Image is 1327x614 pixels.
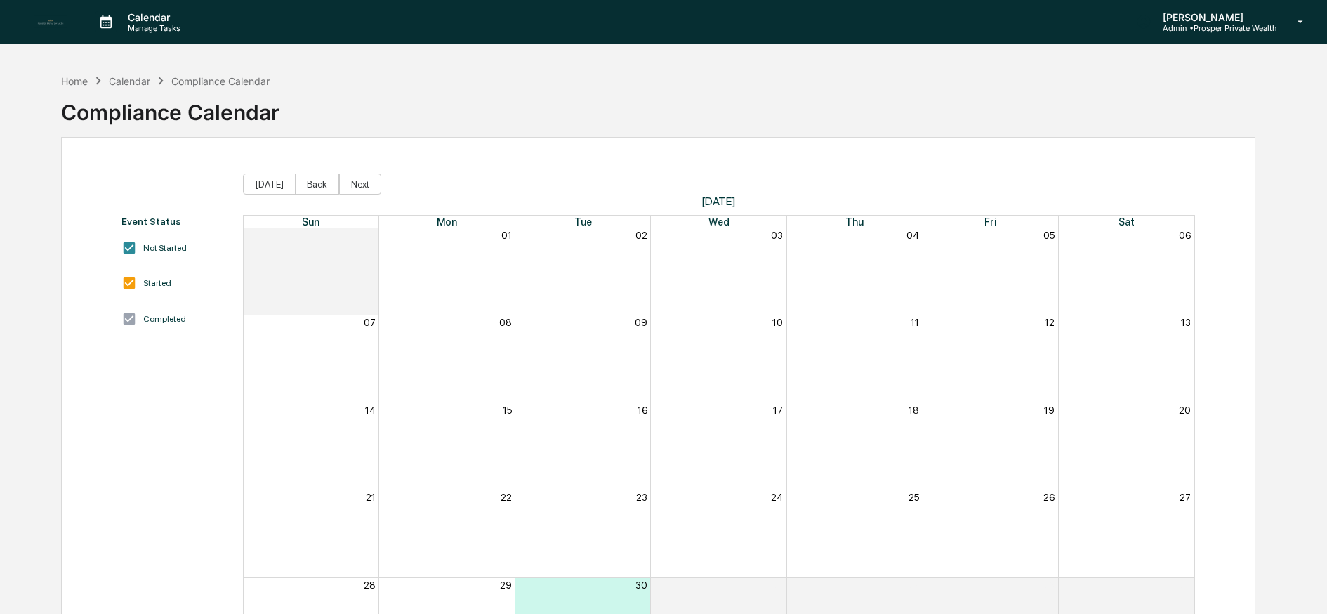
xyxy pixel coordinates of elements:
[143,278,171,288] div: Started
[1043,580,1055,591] button: 03
[1044,405,1055,416] button: 19
[1178,580,1191,591] button: 04
[635,230,647,241] button: 02
[1043,230,1055,241] button: 05
[984,216,996,228] span: Fri
[364,580,376,591] button: 28
[906,230,919,241] button: 04
[771,230,783,241] button: 03
[708,216,729,228] span: Wed
[365,405,376,416] button: 14
[574,216,592,228] span: Tue
[635,317,647,328] button: 09
[1043,492,1055,503] button: 26
[243,195,1195,208] span: [DATE]
[121,216,229,227] div: Event Status
[500,580,512,591] button: 29
[499,317,512,328] button: 08
[437,216,457,228] span: Mon
[243,174,296,195] button: [DATE]
[143,243,187,253] div: Not Started
[909,405,919,416] button: 18
[1045,317,1055,328] button: 12
[1179,230,1191,241] button: 06
[143,314,186,324] div: Completed
[845,216,864,228] span: Thu
[503,405,512,416] button: 15
[117,11,187,23] p: Calendar
[635,580,647,591] button: 30
[171,75,270,87] div: Compliance Calendar
[364,317,376,328] button: 07
[302,216,319,228] span: Sun
[907,580,919,591] button: 02
[771,492,783,503] button: 24
[1151,11,1277,23] p: [PERSON_NAME]
[366,492,376,503] button: 21
[61,89,279,125] div: Compliance Calendar
[295,174,339,195] button: Back
[1179,405,1191,416] button: 20
[339,174,381,195] button: Next
[911,317,919,328] button: 11
[109,75,150,87] div: Calendar
[909,492,919,503] button: 25
[34,15,67,29] img: logo
[501,492,512,503] button: 22
[117,23,187,33] p: Manage Tasks
[366,230,376,241] button: 31
[638,405,647,416] button: 16
[1180,492,1191,503] button: 27
[772,317,783,328] button: 10
[501,230,512,241] button: 01
[773,405,783,416] button: 17
[1181,317,1191,328] button: 13
[61,75,88,87] div: Home
[636,492,647,503] button: 23
[1118,216,1135,228] span: Sat
[772,580,783,591] button: 01
[1151,23,1277,33] p: Admin • Prosper Private Wealth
